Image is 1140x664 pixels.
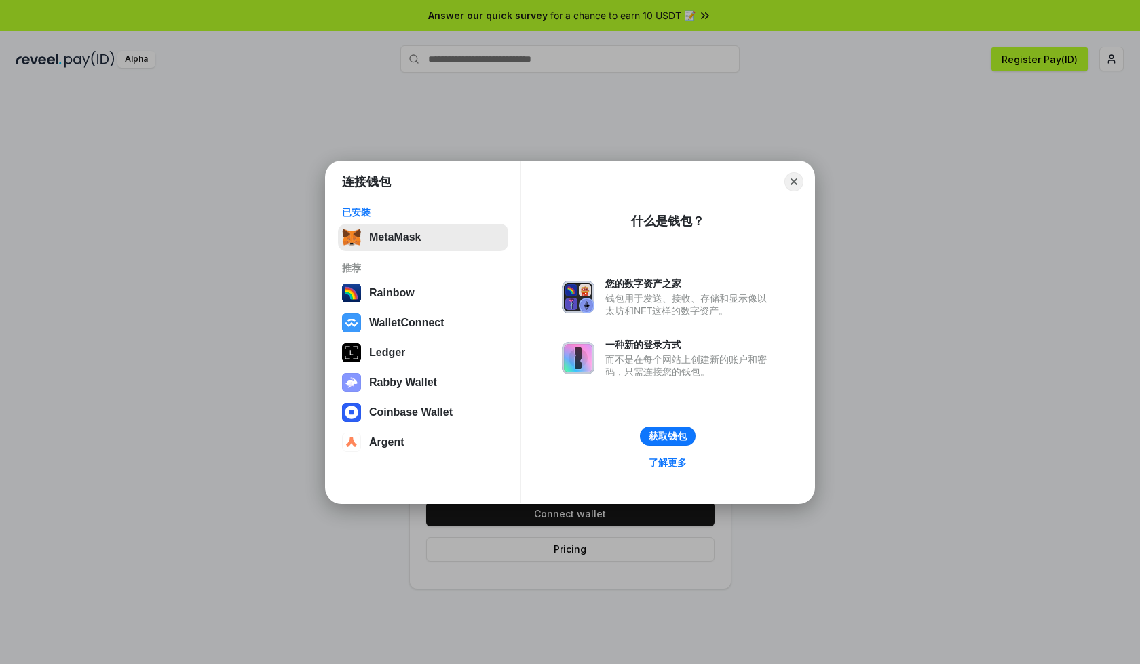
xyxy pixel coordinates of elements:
[369,287,415,299] div: Rainbow
[640,427,696,446] button: 获取钱包
[338,224,508,251] button: MetaMask
[342,403,361,422] img: svg+xml,%3Csvg%20width%3D%2228%22%20height%3D%2228%22%20viewBox%3D%220%200%2028%2028%22%20fill%3D...
[562,281,594,313] img: svg+xml,%3Csvg%20xmlns%3D%22http%3A%2F%2Fwww.w3.org%2F2000%2Fsvg%22%20fill%3D%22none%22%20viewBox...
[369,436,404,448] div: Argent
[631,213,704,229] div: 什么是钱包？
[342,174,391,190] h1: 连接钱包
[641,454,695,471] a: 了解更多
[369,406,453,418] div: Coinbase Wallet
[369,317,444,329] div: WalletConnect
[342,228,361,247] img: svg+xml,%3Csvg%20fill%3D%22none%22%20height%3D%2233%22%20viewBox%3D%220%200%2035%2033%22%20width%...
[562,342,594,374] img: svg+xml,%3Csvg%20xmlns%3D%22http%3A%2F%2Fwww.w3.org%2F2000%2Fsvg%22%20fill%3D%22none%22%20viewBox...
[342,433,361,452] img: svg+xml,%3Csvg%20width%3D%2228%22%20height%3D%2228%22%20viewBox%3D%220%200%2028%2028%22%20fill%3D...
[649,456,687,469] div: 了解更多
[342,373,361,392] img: svg+xml,%3Csvg%20xmlns%3D%22http%3A%2F%2Fwww.w3.org%2F2000%2Fsvg%22%20fill%3D%22none%22%20viewBox...
[342,262,504,274] div: 推荐
[342,206,504,218] div: 已安装
[605,277,774,290] div: 您的数字资产之家
[338,369,508,396] button: Rabby Wallet
[605,353,774,378] div: 而不是在每个网站上创建新的账户和密码，只需连接您的钱包。
[369,347,405,359] div: Ledger
[338,429,508,456] button: Argent
[338,279,508,307] button: Rainbow
[369,376,437,389] div: Rabby Wallet
[605,338,774,351] div: 一种新的登录方式
[342,313,361,332] img: svg+xml,%3Csvg%20width%3D%2228%22%20height%3D%2228%22%20viewBox%3D%220%200%2028%2028%22%20fill%3D...
[342,284,361,302] img: svg+xml,%3Csvg%20width%3D%22120%22%20height%3D%22120%22%20viewBox%3D%220%200%20120%20120%22%20fil...
[342,343,361,362] img: svg+xml,%3Csvg%20xmlns%3D%22http%3A%2F%2Fwww.w3.org%2F2000%2Fsvg%22%20width%3D%2228%22%20height%3...
[605,292,774,317] div: 钱包用于发送、接收、存储和显示像以太坊和NFT这样的数字资产。
[338,309,508,336] button: WalletConnect
[649,430,687,442] div: 获取钱包
[338,339,508,366] button: Ledger
[784,172,803,191] button: Close
[338,399,508,426] button: Coinbase Wallet
[369,231,421,243] div: MetaMask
